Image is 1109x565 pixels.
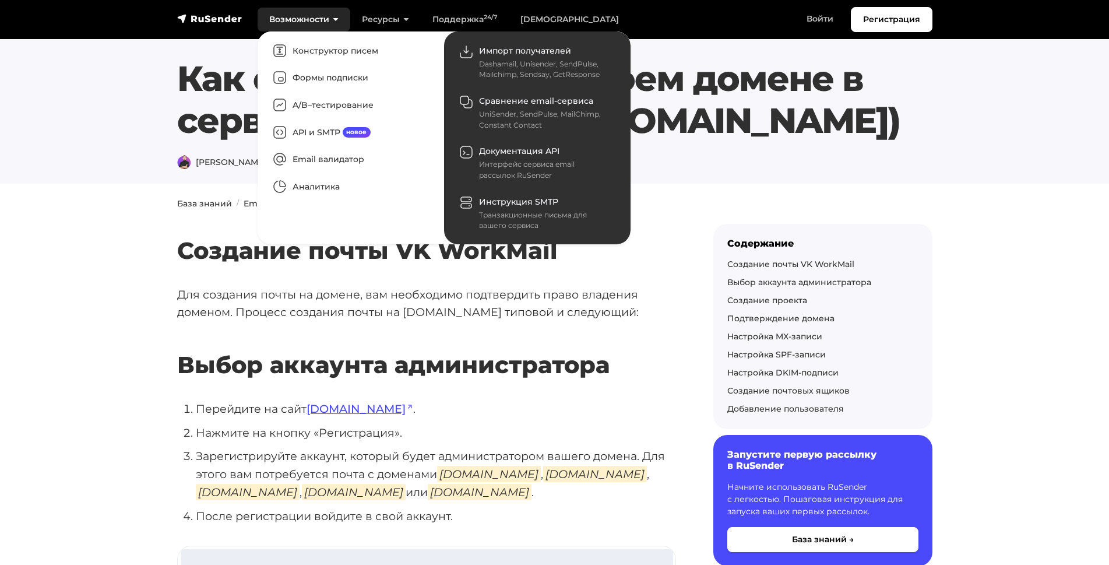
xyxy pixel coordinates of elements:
[727,385,850,396] a: Создание почтовых ящиков
[727,403,844,414] a: Добавление пользователя
[727,367,839,378] a: Настройка DKIM-подписи
[196,424,676,442] li: Нажмите на кнопку «Регистрация».
[727,331,822,342] a: Настройка MX-записи
[177,202,676,265] h2: Создание почты VK WorkMail
[479,146,559,156] span: Документация API
[170,198,939,210] nav: breadcrumb
[263,37,438,65] a: Конструктор писем
[727,238,918,249] div: Содержание
[727,259,854,269] a: Создание почты VK WorkMail
[196,484,300,500] em: [DOMAIN_NAME]
[479,196,558,207] span: Инструкция SMTP
[509,8,631,31] a: [DEMOGRAPHIC_DATA]
[450,188,625,238] a: Инструкция SMTP Транзакционные письма для вашего сервиса
[727,527,918,552] button: База знаний →
[543,466,647,482] em: [DOMAIN_NAME]
[484,13,497,21] sup: 24/7
[177,286,676,321] p: Для создания почты на домене, вам необходимо подтвердить право владения доменом. Процесс создания...
[307,402,413,416] a: [DOMAIN_NAME]
[795,7,845,31] a: Войти
[177,13,242,24] img: RuSender
[727,313,835,324] a: Подтверждение домена
[479,59,611,80] div: Dashamail, Unisender, SendPulse, Mailchimp, Sendsay, GetResponse
[177,157,266,167] span: [PERSON_NAME]
[727,295,807,306] a: Создание проекта
[263,92,438,119] a: A/B–тестирование
[437,466,541,482] em: [DOMAIN_NAME]
[851,7,932,32] a: Регистрация
[450,138,625,188] a: Документация API Интерфейс сервиса email рассылок RuSender
[263,65,438,92] a: Формы подписки
[421,8,509,31] a: Поддержка24/7
[727,481,918,518] p: Начните использовать RuSender с легкостью. Пошаговая инструкция для запуска ваших первых рассылок.
[479,45,571,56] span: Импорт получателей
[350,8,421,31] a: Ресурсы
[727,349,826,360] a: Настройка SPF-записи
[428,484,531,500] em: [DOMAIN_NAME]
[177,58,932,142] h1: Как создать почту на своем домене в сервисе VK WorkMail ([DOMAIN_NAME])
[479,96,593,106] span: Сравнение email-сервиса
[263,119,438,146] a: API и SMTPновое
[479,159,611,181] div: Интерфейс сервиса email рассылок RuSender
[177,317,676,379] h2: Выбор аккаунта администратора
[244,198,311,209] a: Email рассылки
[263,146,438,174] a: Email валидатор
[450,87,625,138] a: Сравнение email-сервиса UniSender, SendPulse, MailChimp, Constant Contact
[479,109,611,131] div: UniSender, SendPulse, MailChimp, Constant Contact
[196,447,676,501] li: Зарегистрируйте аккаунт, который будет администратором вашего домена. Для этого вам потребуется п...
[450,37,625,87] a: Импорт получателей Dashamail, Unisender, SendPulse, Mailchimp, Sendsay, GetResponse
[196,507,676,525] li: После регистрации войдите в свой аккаунт.
[177,198,232,209] a: База знаний
[343,127,371,138] span: новое
[727,449,918,471] h6: Запустите первую рассылку в RuSender
[258,8,350,31] a: Возможности
[302,484,406,500] em: [DOMAIN_NAME]
[479,210,611,231] div: Транзакционные письма для вашего сервиса
[263,173,438,201] a: Аналитика
[196,400,676,418] li: Перейдите на сайт .
[727,277,871,287] a: Выбор аккаунта администратора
